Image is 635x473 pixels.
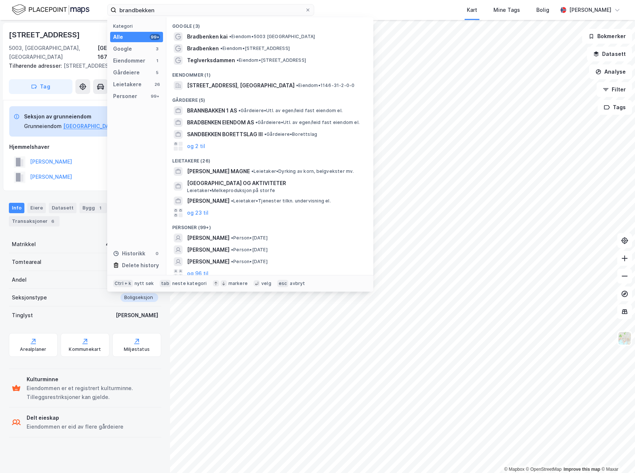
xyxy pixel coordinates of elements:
[113,56,145,65] div: Eiendommer
[251,168,354,174] span: Leietaker • Dyrking av korn, belgvekster mv.
[237,57,239,63] span: •
[220,46,223,51] span: •
[238,108,241,113] span: •
[231,259,268,265] span: Person • [DATE]
[154,70,160,76] div: 5
[98,44,161,61] div: [GEOGRAPHIC_DATA], 167/1310/0/1
[255,120,258,125] span: •
[493,6,520,14] div: Mine Tags
[135,281,154,286] div: nytt søk
[231,235,233,241] span: •
[618,331,632,345] img: Z
[237,57,306,63] span: Eiendom • [STREET_ADDRESS]
[9,29,81,41] div: [STREET_ADDRESS]
[9,203,24,213] div: Info
[598,100,632,115] button: Tags
[166,91,373,105] div: Gårdeiere (5)
[49,203,77,213] div: Datasett
[187,32,228,41] span: Bradbenken kai
[113,44,132,53] div: Google
[113,68,140,77] div: Gårdeiere
[113,92,137,101] div: Personer
[150,34,160,40] div: 99+
[569,6,611,14] div: [PERSON_NAME]
[187,269,208,278] button: og 96 til
[290,281,305,286] div: avbryt
[231,247,268,253] span: Person • [DATE]
[113,280,133,287] div: Ctrl + k
[27,203,46,213] div: Eiere
[231,198,233,204] span: •
[187,234,230,242] span: [PERSON_NAME]
[526,467,562,472] a: OpenStreetMap
[113,33,123,41] div: Alle
[587,47,632,61] button: Datasett
[12,311,33,320] div: Tinglyst
[261,281,271,286] div: velg
[187,142,205,151] button: og 2 til
[9,216,60,227] div: Transaksjoner
[228,281,248,286] div: markere
[220,46,290,51] span: Eiendom • [STREET_ADDRESS]
[277,280,289,287] div: esc
[113,23,163,29] div: Kategori
[12,3,89,16] img: logo.f888ab2527a4732fd821a326f86c7f29.svg
[9,142,161,151] div: Hjemmelshaver
[154,81,160,87] div: 26
[187,56,235,65] span: Teglverksdammen
[187,118,254,127] span: BRADBENKEN EIENDOM AS
[231,198,331,204] span: Leietaker • Tjenester tilkn. undervisning el.
[255,120,360,125] span: Gårdeiere • Utl. av egen/leid fast eiendom el.
[166,66,373,80] div: Eiendommer (1)
[12,258,41,266] div: Tomteareal
[231,259,233,264] span: •
[27,422,123,431] div: Eiendommen er eid av flere gårdeiere
[231,247,233,252] span: •
[564,467,600,472] a: Improve this map
[24,112,145,121] div: Seksjon av grunneiendom
[79,203,107,213] div: Bygg
[12,240,36,249] div: Matrikkel
[12,275,27,284] div: Andel
[504,467,524,472] a: Mapbox
[597,82,632,97] button: Filter
[9,44,98,61] div: 5003, [GEOGRAPHIC_DATA], [GEOGRAPHIC_DATA]
[24,122,62,131] div: Grunneiendom
[154,251,160,256] div: 0
[187,257,230,266] span: [PERSON_NAME]
[187,245,230,254] span: [PERSON_NAME]
[264,131,266,137] span: •
[264,131,317,137] span: Gårdeiere • Borettslag
[229,34,315,40] span: Eiendom • 5003 [GEOGRAPHIC_DATA]
[296,83,298,88] span: •
[187,44,219,53] span: Bradbenken
[166,17,373,31] div: Google (3)
[116,4,305,16] input: Søk på adresse, matrikkel, gårdeiere, leietakere eller personer
[231,235,268,241] span: Person • [DATE]
[589,64,632,79] button: Analyse
[49,218,57,225] div: 6
[467,6,477,14] div: Kart
[116,311,158,320] div: [PERSON_NAME]
[27,413,123,422] div: Delt eieskap
[113,80,142,89] div: Leietakere
[187,208,208,217] button: og 23 til
[69,346,101,352] div: Kommunekart
[27,375,158,384] div: Kulturminne
[187,197,230,205] span: [PERSON_NAME]
[124,346,150,352] div: Miljøstatus
[12,293,47,302] div: Seksjonstype
[187,130,263,139] span: SANDBEKKEN BORETTSLAG III
[150,93,160,99] div: 99+
[166,219,373,232] div: Personer (99+)
[187,106,237,115] span: BRANNBAKKEN 1 AS
[582,29,632,44] button: Bokmerker
[63,122,145,131] button: [GEOGRAPHIC_DATA], 167/1310
[536,6,549,14] div: Bolig
[154,58,160,64] div: 1
[9,61,155,70] div: [STREET_ADDRESS]
[96,204,104,212] div: 1
[187,179,364,188] span: [GEOGRAPHIC_DATA] OG AKTIVITETER
[187,81,295,90] span: [STREET_ADDRESS], [GEOGRAPHIC_DATA]
[113,249,145,258] div: Historikk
